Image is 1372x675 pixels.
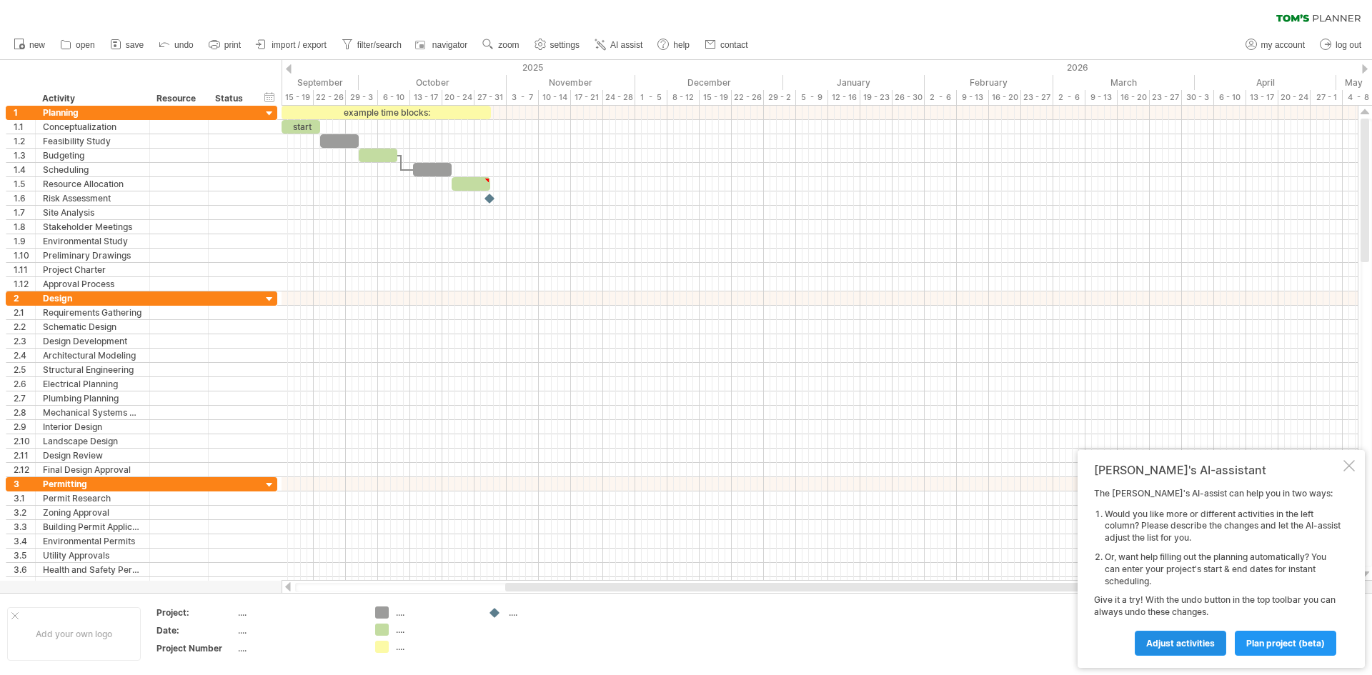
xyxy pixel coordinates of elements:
div: Plumbing Planning [43,391,142,405]
div: 6 - 10 [1214,90,1246,105]
div: 13 - 17 [410,90,442,105]
div: Zoning Approval [43,506,142,519]
div: March 2026 [1053,75,1195,90]
div: .... [396,624,474,636]
a: filter/search [338,36,406,54]
div: 27 - 31 [474,90,507,105]
div: Architectural Modeling [43,349,142,362]
div: September 2025 [217,75,359,90]
div: 2.2 [14,320,35,334]
a: import / export [252,36,331,54]
div: Planning [43,106,142,119]
div: 3.6 [14,563,35,576]
div: 22 - 26 [732,90,764,105]
a: undo [155,36,198,54]
div: .... [396,606,474,619]
div: 16 - 20 [989,90,1021,105]
a: plan project (beta) [1235,631,1336,656]
div: .... [509,606,587,619]
div: Activity [42,91,141,106]
a: Adjust activities [1135,631,1226,656]
div: 19 - 23 [860,90,893,105]
div: start [282,120,320,134]
div: 1 [14,106,35,119]
div: Design Review [43,449,142,462]
span: undo [174,40,194,50]
div: .... [238,642,358,654]
div: Schematic Design [43,320,142,334]
div: 3.5 [14,549,35,562]
div: Resource [156,91,200,106]
div: .... [238,606,358,619]
span: save [126,40,144,50]
a: navigator [413,36,472,54]
span: Adjust activities [1146,638,1215,649]
span: contact [720,40,748,50]
div: Resource Allocation [43,177,142,191]
div: Landscape Design [43,434,142,448]
div: Permit Research [43,491,142,505]
div: 1.4 [14,163,35,176]
div: Date: [156,624,235,636]
div: 29 - 2 [764,90,796,105]
span: print [224,40,241,50]
div: 29 - 3 [346,90,378,105]
div: example time blocks: [282,106,491,119]
div: 2 - 6 [925,90,957,105]
div: 1.10 [14,249,35,262]
a: AI assist [591,36,647,54]
div: 6 - 10 [378,90,410,105]
div: 3.4 [14,534,35,548]
div: 2.12 [14,463,35,476]
div: Risk Assessment [43,191,142,205]
a: my account [1242,36,1309,54]
div: April 2026 [1195,75,1336,90]
div: Project Number [156,642,235,654]
div: .... [238,624,358,636]
span: zoom [498,40,519,50]
div: January 2026 [783,75,925,90]
a: save [106,36,148,54]
div: 2.6 [14,377,35,391]
div: Status [215,91,247,106]
a: help [654,36,694,54]
div: 2.9 [14,420,35,434]
div: 9 - 13 [1085,90,1118,105]
div: Requirements Gathering [43,306,142,319]
div: Feasibility Study [43,134,142,148]
div: Add your own logo [7,607,141,661]
div: 20 - 24 [442,90,474,105]
div: 2.5 [14,363,35,376]
div: Building Permit Application [43,520,142,534]
div: Structural Engineering [43,363,142,376]
a: log out [1316,36,1366,54]
a: zoom [479,36,523,54]
div: 1.11 [14,263,35,276]
div: Environmental Study [43,234,142,248]
div: 2 - 6 [1053,90,1085,105]
div: 2.11 [14,449,35,462]
div: 2 [14,291,35,305]
div: 3.3 [14,520,35,534]
a: print [205,36,245,54]
div: [PERSON_NAME]'s AI-assistant [1094,463,1341,477]
div: Budgeting [43,149,142,162]
li: Would you like more or different activities in the left column? Please describe the changes and l... [1105,509,1341,544]
div: 15 - 19 [282,90,314,105]
div: 1.2 [14,134,35,148]
div: 1.1 [14,120,35,134]
div: November 2025 [507,75,635,90]
div: 10 - 14 [539,90,571,105]
div: Conceptualization [43,120,142,134]
span: settings [550,40,580,50]
div: 26 - 30 [893,90,925,105]
div: Permitting [43,477,142,491]
div: Project Charter [43,263,142,276]
div: 3.2 [14,506,35,519]
div: Preliminary Drawings [43,249,142,262]
div: Final Design Approval [43,463,142,476]
div: Utility Approvals [43,549,142,562]
a: contact [701,36,752,54]
div: Fire Department Approval [43,577,142,591]
div: 1.8 [14,220,35,234]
